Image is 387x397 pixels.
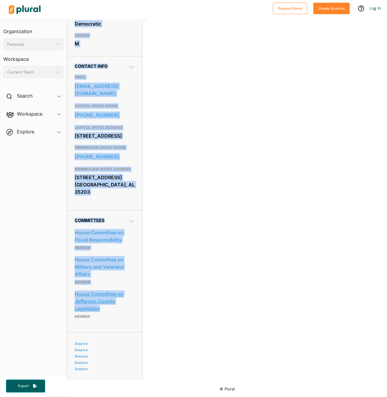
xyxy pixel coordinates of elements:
p: Member [75,244,135,252]
a: [PHONE_NUMBER] [75,152,135,161]
small: © Plural [220,387,235,391]
div: Personal [7,41,54,48]
span: Contact Info [75,64,108,69]
button: Export [6,380,45,392]
a: Source [75,341,133,346]
a: Source [75,367,133,371]
h3: EMAIL [75,73,135,81]
p: Member [75,313,135,320]
h3: BIRMINGHAM OFFICE ADDRESS [75,166,135,173]
div: Democratic [75,19,135,28]
a: House Committee on Jefferson County Legislation [75,289,135,313]
div: M [75,39,135,48]
h3: CAPITOL OFFICE ADDRESS [75,124,135,131]
button: Request Demo [273,3,307,14]
div: [STREET_ADDRESS] [GEOGRAPHIC_DATA], AL 35203 [75,173,135,196]
h3: GENDER [75,32,135,39]
a: [PHONE_NUMBER] [75,111,135,120]
a: Create Account [313,5,350,11]
h2: Search [17,92,33,99]
a: House Committee on Military and Veterans Affairs [75,255,135,279]
a: Source [75,354,133,358]
a: [EMAIL_ADDRESS][DOMAIN_NAME] [75,82,135,98]
button: Create Account [313,3,350,14]
h3: Workspace [3,50,64,64]
a: Log In [370,5,381,11]
h3: Organization [3,23,64,36]
h3: BIRMINGHAM OFFICE PHONE [75,144,135,151]
div: [STREET_ADDRESS] [75,131,135,140]
a: Source [75,348,133,352]
a: Request Demo [273,5,307,11]
p: Member [75,279,135,286]
a: House Committee on Fiscal Responsibility [75,228,135,244]
div: Current Team [7,69,54,75]
a: Source [75,360,133,365]
span: Export [14,383,33,389]
span: Committees [75,218,104,223]
h3: CAPITOL OFFICE PHONE [75,102,135,110]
